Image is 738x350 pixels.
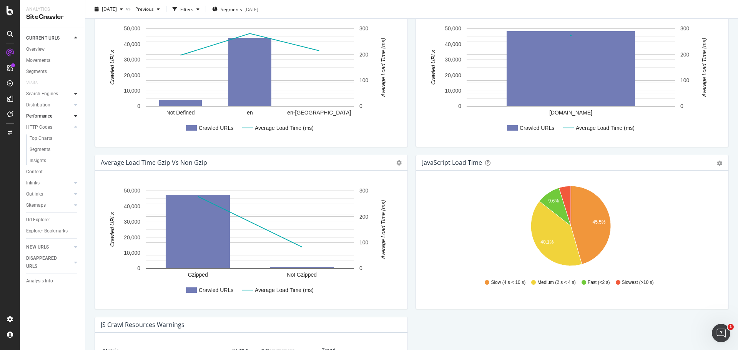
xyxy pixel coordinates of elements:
[30,157,80,165] a: Insights
[422,159,482,166] div: JavaScript Load Time
[430,50,436,85] text: Crawled URLs
[26,254,72,270] a: DISAPPEARED URLS
[26,227,68,235] div: Explorer Bookmarks
[101,158,207,168] h4: Average Load Time Gzip vs Non Gzip
[124,203,140,209] text: 40,000
[396,160,402,166] i: Options
[26,216,80,224] a: Url Explorer
[132,6,154,12] span: Previous
[26,101,50,109] div: Distribution
[26,179,40,187] div: Inlinks
[109,212,115,247] text: Crawled URLs
[728,324,734,330] span: 1
[30,146,80,154] a: Segments
[30,134,52,143] div: Top Charts
[26,190,72,198] a: Outlinks
[26,123,72,131] a: HTTP Codes
[124,219,140,225] text: 30,000
[445,41,461,47] text: 40,000
[520,125,554,131] text: Crawled URLs
[26,90,72,98] a: Search Engines
[170,3,203,15] button: Filters
[26,68,47,76] div: Segments
[26,254,65,270] div: DISAPPEARED URLS
[26,190,43,198] div: Outlinks
[124,41,140,47] text: 40,000
[680,103,683,109] text: 0
[680,51,690,58] text: 200
[26,168,80,176] a: Content
[26,79,45,87] a: Visits
[26,101,72,109] a: Distribution
[26,68,80,76] a: Segments
[180,6,193,12] div: Filters
[26,45,80,53] a: Overview
[124,25,140,32] text: 50,000
[26,13,79,22] div: SiteCrawler
[137,103,140,109] text: 0
[101,21,399,141] svg: A chart.
[359,239,369,245] text: 100
[26,168,43,176] div: Content
[221,6,242,12] span: Segments
[199,287,233,293] text: Crawled URLs
[380,200,386,260] text: Average Load Time (ms)
[445,88,461,94] text: 10,000
[458,103,461,109] text: 0
[359,214,369,220] text: 200
[26,45,45,53] div: Overview
[359,51,369,58] text: 200
[26,243,49,251] div: NEW URLS
[576,125,635,131] text: Average Load Time (ms)
[26,112,52,120] div: Performance
[124,56,140,63] text: 30,000
[549,109,592,116] text: [DOMAIN_NAME]
[132,3,163,15] button: Previous
[30,146,50,154] div: Segments
[26,201,46,209] div: Sitemaps
[30,134,80,143] a: Top Charts
[124,72,140,78] text: 20,000
[26,56,50,65] div: Movements
[26,277,80,285] a: Analysis Info
[380,38,386,98] text: Average Load Time (ms)
[359,25,369,32] text: 300
[445,56,461,63] text: 30,000
[359,103,362,109] text: 0
[247,109,253,116] text: en
[422,183,720,272] svg: A chart.
[26,201,72,209] a: Sitemaps
[359,187,369,194] text: 300
[712,324,730,342] iframe: Intercom live chat
[101,183,399,303] svg: A chart.
[124,234,140,241] text: 20,000
[188,272,208,278] text: Gzipped
[287,109,351,116] text: en-[GEOGRAPHIC_DATA]
[26,243,72,251] a: NEW URLS
[91,3,126,15] button: [DATE]
[101,320,184,330] h4: JS Crawl Resources Warnings
[109,50,115,85] text: Crawled URLs
[209,3,261,15] button: Segments[DATE]
[124,187,140,194] text: 50,000
[244,6,258,12] div: [DATE]
[124,250,140,256] text: 10,000
[588,279,610,286] span: Fast (<2 s)
[445,72,461,78] text: 20,000
[701,38,707,98] text: Average Load Time (ms)
[26,277,53,285] div: Analysis Info
[26,227,80,235] a: Explorer Bookmarks
[622,279,654,286] span: Slowest (>10 s)
[287,272,317,278] text: Not Gzipped
[126,5,132,12] span: vs
[593,219,606,225] text: 45.5%
[26,34,60,42] div: CURRENT URLS
[422,21,720,141] svg: A chart.
[445,25,461,32] text: 50,000
[359,265,362,271] text: 0
[26,56,80,65] a: Movements
[199,125,233,131] text: Crawled URLs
